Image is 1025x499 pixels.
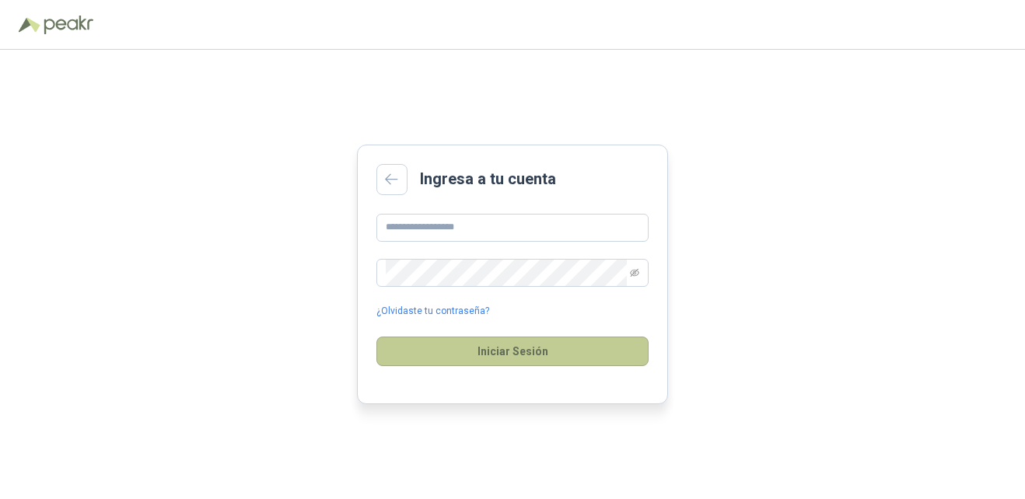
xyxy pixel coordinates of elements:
span: eye-invisible [630,268,639,277]
a: ¿Olvidaste tu contraseña? [376,304,489,319]
img: Logo [19,17,40,33]
h2: Ingresa a tu cuenta [420,167,556,191]
img: Peakr [44,16,93,34]
button: Iniciar Sesión [376,337,649,366]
